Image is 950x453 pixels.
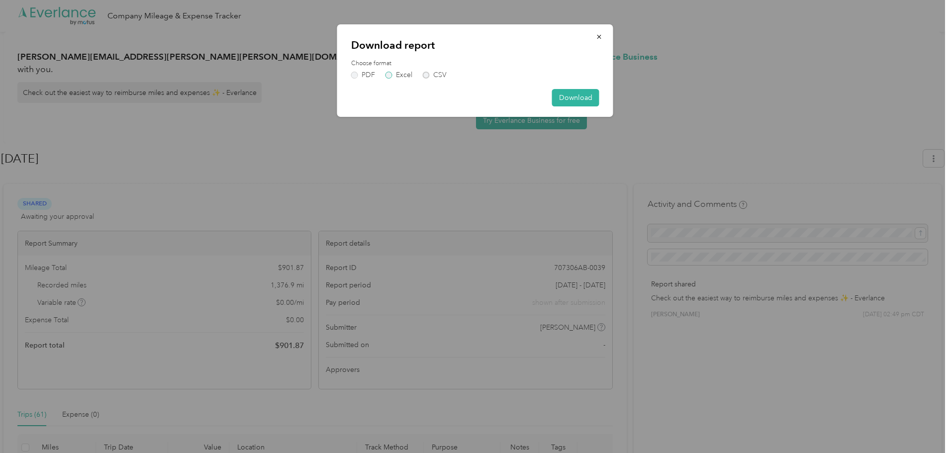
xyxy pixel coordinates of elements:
label: CSV [423,72,447,79]
p: Download report [351,38,599,52]
button: Download [552,89,599,106]
label: Choose format [351,59,599,68]
label: Excel [385,72,412,79]
label: PDF [351,72,375,79]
